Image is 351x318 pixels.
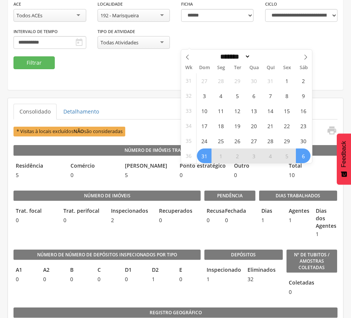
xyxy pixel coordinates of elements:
[123,162,174,171] legend: [PERSON_NAME]
[246,118,261,133] span: Agosto 20, 2025
[286,217,310,224] span: 1
[279,148,294,163] span: Setembro 5, 2025
[186,118,192,133] span: 34
[204,207,219,216] legend: Recusa
[197,118,211,133] span: Agosto 17, 2025
[246,148,261,163] span: Setembro 3, 2025
[13,250,201,260] legend: Número de Número de Depósitos Inspecionados por Tipo
[230,133,244,148] span: Agosto 26, 2025
[279,103,294,118] span: Agosto 15, 2025
[13,29,58,35] label: Intervalo de Tempo
[13,217,57,224] span: 0
[296,133,310,148] span: Agosto 30, 2025
[296,73,310,88] span: Agosto 2, 2025
[286,162,337,171] legend: Total
[230,88,244,103] span: Agosto 5, 2025
[230,118,244,133] span: Agosto 19, 2025
[259,191,337,201] legend: Dias Trabalhados
[279,73,294,88] span: Agosto 1, 2025
[150,276,173,283] span: 1
[286,207,310,216] legend: Agentes
[68,276,91,283] span: 0
[186,133,192,148] span: 35
[181,1,193,7] label: Ficha
[337,133,351,185] button: Feedback - Mostrar pesquisa
[263,88,277,103] span: Agosto 7, 2025
[61,217,105,224] span: 0
[13,171,64,179] span: 5
[204,276,241,283] span: 1
[230,73,244,88] span: Julho 29, 2025
[313,207,337,230] legend: Dias dos Agentes
[204,250,282,260] legend: Depósitos
[246,88,261,103] span: Agosto 6, 2025
[218,53,251,61] select: Month
[68,171,119,179] span: 0
[296,88,310,103] span: Agosto 9, 2025
[204,217,219,224] span: 0
[13,276,37,283] span: 0
[259,207,283,216] legend: Dias
[279,118,294,133] span: Agosto 22, 2025
[279,65,295,70] span: Sex
[123,266,146,275] legend: D1
[296,103,310,118] span: Agosto 16, 2025
[286,171,337,179] span: 10
[13,162,64,171] legend: Residência
[75,38,84,47] i: 
[246,73,261,88] span: Julho 30, 2025
[295,65,312,70] span: Sáb
[61,207,105,216] legend: Trat. perifocal
[123,171,174,179] span: 5
[73,128,84,135] b: NÃO
[186,148,192,163] span: 36
[68,162,119,171] legend: Comércio
[95,276,119,283] span: 0
[286,279,291,288] legend: Coletadas
[157,207,201,216] legend: Recuperados
[97,1,123,7] label: Localidade
[204,266,241,275] legend: Inspecionado
[186,103,192,118] span: 33
[197,73,211,88] span: Julho 27, 2025
[213,65,229,70] span: Seg
[13,266,37,275] legend: A1
[340,141,347,167] span: Feedback
[13,127,125,136] span: * Visitas à locais excluídos são consideradas
[109,217,153,224] span: 2
[246,103,261,118] span: Agosto 13, 2025
[259,217,283,224] span: 1
[246,133,261,148] span: Agosto 27, 2025
[13,104,57,120] a: Consolidado
[213,88,228,103] span: Agosto 4, 2025
[196,65,213,70] span: Dom
[250,53,275,61] input: Year
[186,88,192,103] span: 32
[245,266,282,275] legend: Eliminados
[150,266,173,275] legend: D2
[13,307,337,318] legend: Registro geográfico
[16,12,42,19] div: Todos ACEs
[68,266,91,275] legend: B
[213,118,228,133] span: Agosto 18, 2025
[177,276,201,283] span: 0
[322,125,337,138] a: 
[157,217,201,224] span: 0
[262,65,279,70] span: Qui
[327,125,337,136] i: 
[286,250,337,273] legend: Nº de Tubitos / Amostras coletadas
[181,62,196,73] span: Wk
[245,276,282,283] span: 32
[263,148,277,163] span: Setembro 4, 2025
[213,103,228,118] span: Agosto 11, 2025
[265,1,277,7] label: Ciclo
[296,148,310,163] span: Setembro 6, 2025
[204,191,255,201] legend: Pendência
[230,148,244,163] span: Setembro 2, 2025
[41,276,64,283] span: 0
[177,266,201,275] legend: E
[246,65,262,70] span: Qua
[313,230,337,238] span: 1
[263,73,277,88] span: Julho 31, 2025
[263,103,277,118] span: Agosto 14, 2025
